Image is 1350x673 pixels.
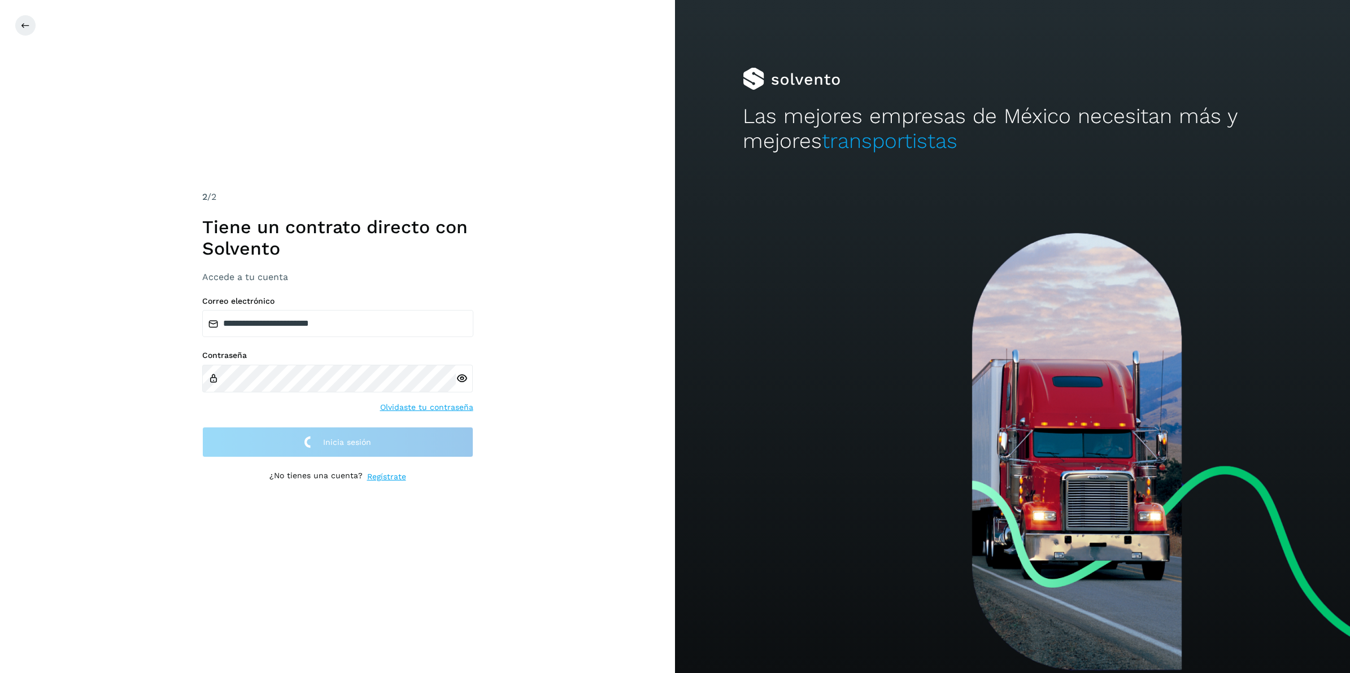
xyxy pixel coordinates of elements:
[202,427,473,458] button: Inicia sesión
[202,351,473,360] label: Contraseña
[822,129,957,153] span: transportistas
[367,471,406,483] a: Regístrate
[202,272,473,282] h3: Accede a tu cuenta
[743,104,1283,154] h2: Las mejores empresas de México necesitan más y mejores
[202,191,207,202] span: 2
[380,401,473,413] a: Olvidaste tu contraseña
[202,190,473,204] div: /2
[202,296,473,306] label: Correo electrónico
[202,216,473,260] h1: Tiene un contrato directo con Solvento
[269,471,363,483] p: ¿No tienes una cuenta?
[323,438,371,446] span: Inicia sesión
